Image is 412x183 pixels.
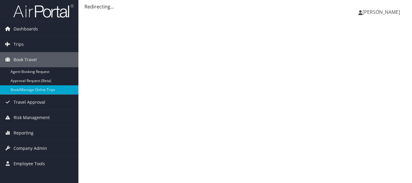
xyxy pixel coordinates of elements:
[14,110,50,125] span: Risk Management
[14,125,33,140] span: Reporting
[14,156,45,171] span: Employee Tools
[13,4,74,18] img: airportal-logo.png
[14,141,47,156] span: Company Admin
[14,37,24,52] span: Trips
[14,21,38,36] span: Dashboards
[363,9,400,15] span: [PERSON_NAME]
[14,95,45,110] span: Travel Approval
[358,3,406,21] a: [PERSON_NAME]
[14,52,37,67] span: Book Travel
[84,3,406,10] div: Redirecting...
